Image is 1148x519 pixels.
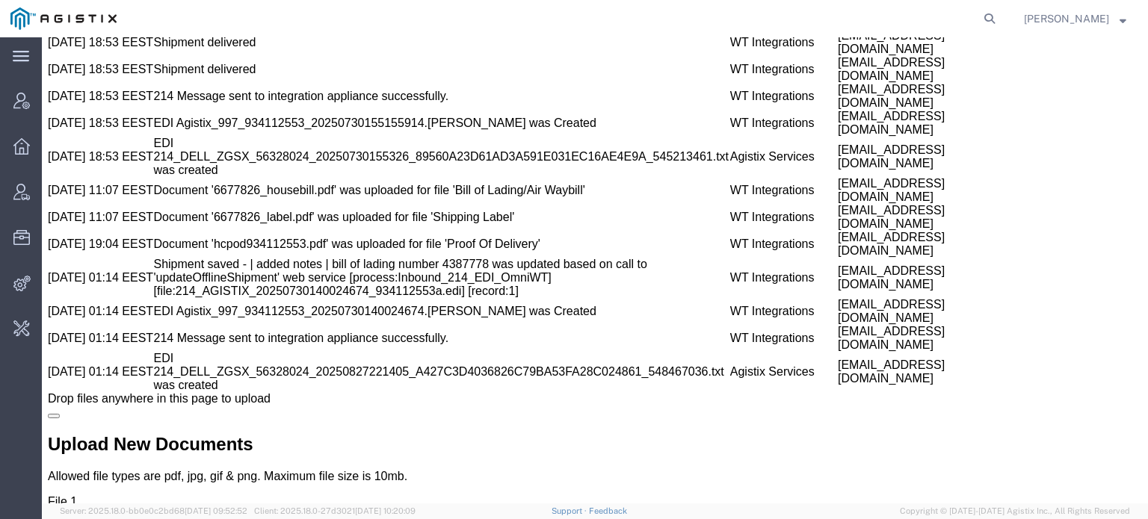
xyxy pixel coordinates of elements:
span: [EMAIL_ADDRESS][DOMAIN_NAME] [796,288,903,314]
td: [DATE] 01:14 EEST [6,288,111,314]
td: WT Integrations [688,261,796,288]
td: WT Integrations [688,46,796,72]
td: 214 Message sent to integration appliance successfully. [111,288,688,314]
a: Feedback [589,506,627,515]
td: EDI 214_DELL_ZGSX_56328024_20250730155326_89560A23D61AD3A591E031EC16AE4E9A_545213461.txt was created [111,99,688,140]
span: Stanislav Polovyi [1024,10,1109,27]
td: WT Integrations [688,220,796,261]
span: [EMAIL_ADDRESS][DOMAIN_NAME] [796,19,903,45]
span: [EMAIL_ADDRESS][DOMAIN_NAME] [796,321,903,347]
td: [DATE] 18:53 EEST [6,46,111,72]
td: EDI 214_DELL_ZGSX_56328024_20250827221405_A427C3D4036826C79BA53FA28C024861_548467036.txt was created [111,314,688,355]
img: logo [10,7,117,30]
td: WT Integrations [688,167,796,193]
td: [DATE] 01:14 EEST [6,261,111,288]
span: [EMAIL_ADDRESS][DOMAIN_NAME] [796,167,903,193]
td: WT Integrations [688,72,796,99]
span: [EMAIL_ADDRESS][DOMAIN_NAME] [796,193,903,220]
span: [EMAIL_ADDRESS][DOMAIN_NAME] [796,106,903,132]
td: Shipment delivered [111,19,688,46]
td: EDI Agistix_997_934112553_20250730140024674.[PERSON_NAME] was Created [111,261,688,288]
td: Document '6677826_housebill.pdf' was uploaded for file 'Bill of Lading/Air Waybill' [111,140,688,167]
td: WT Integrations [688,140,796,167]
td: Document 'hcpod934112553.pdf' was uploaded for file 'Proof Of Delivery' [111,193,688,220]
span: [EMAIL_ADDRESS][DOMAIN_NAME] [796,261,903,287]
td: [DATE] 18:53 EEST [6,19,111,46]
label: File 1 [6,458,35,470]
span: [EMAIL_ADDRESS][DOMAIN_NAME] [796,140,903,166]
td: [DATE] 11:07 EEST [6,167,111,193]
iframe: FS Legacy Container [42,37,1148,503]
td: 214 Message sent to integration appliance successfully. [111,46,688,72]
td: [DATE] 19:04 EEST [6,193,111,220]
span: [DATE] 09:52:52 [185,506,247,515]
td: [DATE] 01:14 EEST [6,220,111,261]
td: [DATE] 01:14 EEST [6,314,111,355]
td: Shipment saved - | added notes | bill of lading number 4387778 was updated based on call to 'upda... [111,220,688,261]
span: [EMAIL_ADDRESS][DOMAIN_NAME] [796,46,903,72]
td: WT Integrations [688,193,796,220]
span: [EMAIL_ADDRESS][DOMAIN_NAME] [796,72,903,99]
div: Drop files anywhere in this page to upload [6,355,1100,368]
td: [DATE] 11:07 EEST [6,140,111,167]
td: EDI Agistix_997_934112553_20250730155155914.[PERSON_NAME] was Created [111,72,688,99]
td: WT Integrations [688,288,796,314]
span: Server: 2025.18.0-bb0e0c2bd68 [60,506,247,515]
td: Agistix Services [688,99,796,140]
td: [DATE] 18:53 EEST [6,99,111,140]
td: Document '6677826_label.pdf' was uploaded for file 'Shipping Label' [111,167,688,193]
td: [DATE] 18:53 EEST [6,72,111,99]
span: [DATE] 10:20:09 [355,506,416,515]
td: Agistix Services [688,314,796,355]
h2: Upload New Documents [6,397,1100,417]
td: WT Integrations [688,19,796,46]
button: [PERSON_NAME] [1023,10,1127,28]
span: Client: 2025.18.0-27d3021 [254,506,416,515]
a: Support [552,506,589,515]
p: Allowed file types are pdf, jpg, gif & png. Maximum file size is 10mb. [6,432,1100,446]
span: Copyright © [DATE]-[DATE] Agistix Inc., All Rights Reserved [900,505,1130,518]
span: [EMAIL_ADDRESS][DOMAIN_NAME] [796,227,903,253]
